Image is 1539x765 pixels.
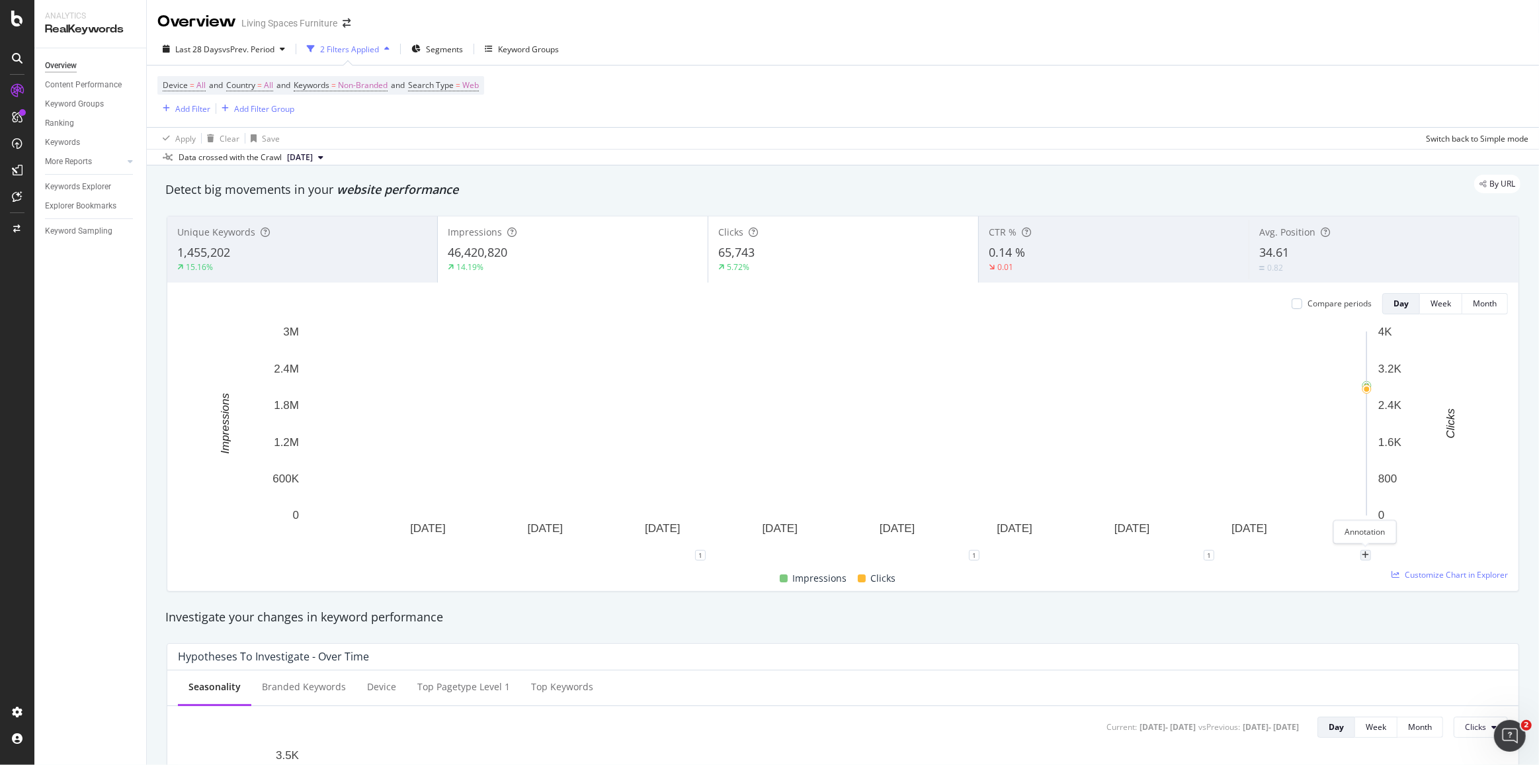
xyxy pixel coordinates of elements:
[178,650,369,663] div: Hypotheses to Investigate - Over Time
[1405,569,1508,580] span: Customize Chart in Explorer
[190,79,194,91] span: =
[178,325,1499,555] svg: A chart.
[1397,717,1443,738] button: Month
[202,128,239,149] button: Clear
[1317,717,1355,738] button: Day
[1489,180,1515,188] span: By URL
[408,79,454,91] span: Search Type
[871,570,896,586] span: Clicks
[880,522,915,535] text: [DATE]
[1378,436,1402,449] text: 1.6K
[177,226,255,238] span: Unique Keywords
[1444,408,1457,439] text: Clicks
[1392,569,1508,580] a: Customize Chart in Explorer
[417,680,510,694] div: Top pagetype Level 1
[165,609,1520,626] div: Investigate your changes in keyword performance
[1426,133,1528,144] div: Switch back to Simple mode
[45,116,137,130] a: Ranking
[1106,721,1137,733] div: Current:
[45,78,122,92] div: Content Performance
[343,19,351,28] div: arrow-right-arrow-left
[264,76,273,95] span: All
[1378,472,1397,485] text: 800
[1462,293,1508,314] button: Month
[1243,721,1299,733] div: [DATE] - [DATE]
[695,550,706,561] div: 1
[274,436,299,449] text: 1.2M
[293,509,299,521] text: 0
[45,155,92,169] div: More Reports
[1259,266,1265,270] img: Equal
[1140,721,1196,733] div: [DATE] - [DATE]
[283,326,299,338] text: 3M
[157,38,290,60] button: Last 28 DaysvsPrev. Period
[1465,721,1486,733] span: Clicks
[320,44,379,55] div: 2 Filters Applied
[177,244,230,260] span: 1,455,202
[219,393,231,454] text: Impressions
[1408,721,1432,733] div: Month
[262,680,346,694] div: Branded Keywords
[1333,520,1396,543] div: Annotation
[245,128,280,149] button: Save
[1204,550,1214,561] div: 1
[1308,298,1372,309] div: Compare periods
[188,680,241,694] div: Seasonality
[367,680,396,694] div: Device
[272,472,299,485] text: 600K
[718,244,755,260] span: 65,743
[157,101,210,116] button: Add Filter
[1420,293,1462,314] button: Week
[479,38,564,60] button: Keyword Groups
[1114,522,1150,535] text: [DATE]
[222,44,274,55] span: vs Prev. Period
[45,116,74,130] div: Ranking
[1355,717,1397,738] button: Week
[45,11,136,22] div: Analytics
[997,522,1032,535] text: [DATE]
[163,79,188,91] span: Device
[45,22,136,37] div: RealKeywords
[1378,399,1402,412] text: 2.4K
[793,570,847,586] span: Impressions
[294,79,329,91] span: Keywords
[448,244,507,260] span: 46,420,820
[1521,720,1532,731] span: 2
[274,399,299,412] text: 1.8M
[45,136,80,150] div: Keywords
[234,103,294,114] div: Add Filter Group
[528,522,563,535] text: [DATE]
[1360,550,1371,561] div: plus
[531,680,593,694] div: Top Keywords
[1231,522,1267,535] text: [DATE]
[45,224,137,238] a: Keyword Sampling
[45,180,137,194] a: Keywords Explorer
[410,522,446,535] text: [DATE]
[989,244,1025,260] span: 0.14 %
[1329,721,1344,733] div: Day
[727,261,749,273] div: 5.72%
[1198,721,1240,733] div: vs Previous :
[241,17,337,30] div: Living Spaces Furniture
[45,97,137,111] a: Keyword Groups
[45,136,137,150] a: Keywords
[997,261,1013,273] div: 0.01
[1393,298,1409,309] div: Day
[1421,128,1528,149] button: Switch back to Simple mode
[456,79,460,91] span: =
[209,79,223,91] span: and
[462,76,479,95] span: Web
[1382,293,1420,314] button: Day
[45,59,77,73] div: Overview
[175,133,196,144] div: Apply
[718,226,743,238] span: Clicks
[175,103,210,114] div: Add Filter
[1259,226,1315,238] span: Avg. Position
[45,199,116,213] div: Explorer Bookmarks
[1473,298,1497,309] div: Month
[45,78,137,92] a: Content Performance
[763,522,798,535] text: [DATE]
[257,79,262,91] span: =
[1454,717,1508,738] button: Clicks
[1378,326,1392,338] text: 4K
